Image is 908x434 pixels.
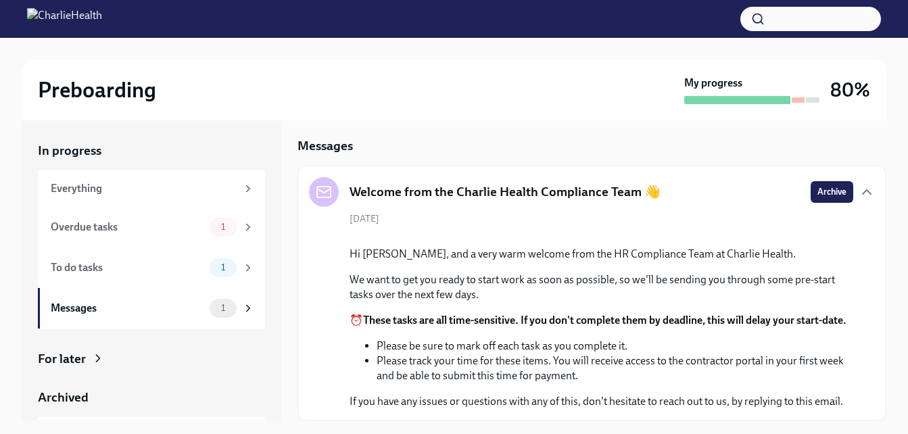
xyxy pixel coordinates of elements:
img: CharlieHealth [27,8,102,30]
span: 1 [213,222,233,232]
span: Archive [817,185,846,199]
h5: Welcome from the Charlie Health Compliance Team 👋 [350,183,661,201]
h2: Preboarding [38,76,156,103]
a: Archived [38,389,265,406]
div: Overdue tasks [51,220,204,235]
h3: 80% [830,78,870,102]
span: 1 [213,262,233,272]
li: Please track your time for these items. You will receive access to the contractor portal in your ... [377,354,853,383]
h5: Messages [297,137,353,155]
a: To do tasks1 [38,247,265,288]
div: To do tasks [51,260,204,275]
a: Messages1 [38,288,265,329]
p: We want to get you ready to start work as soon as possible, so we'll be sending you through some ... [350,272,853,302]
a: For later [38,350,265,368]
div: Messages [51,301,204,316]
button: Archive [811,181,853,203]
a: In progress [38,142,265,160]
span: 1 [213,303,233,313]
strong: My progress [684,76,742,91]
li: Please be sure to mark off each task as you complete it. [377,339,853,354]
p: If you have any issues or questions with any of this, don't hesitate to reach out to us, by reply... [350,394,853,409]
p: Hi [PERSON_NAME], and a very warm welcome from the HR Compliance Team at Charlie Health. [350,247,853,262]
div: Everything [51,181,237,196]
div: For later [38,350,86,368]
a: Everything [38,170,265,207]
strong: These tasks are all time-sensitive. If you don't complete them by deadline, this will delay your ... [363,314,846,327]
a: Overdue tasks1 [38,207,265,247]
span: [DATE] [350,212,379,225]
p: ⏰ [350,313,853,328]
